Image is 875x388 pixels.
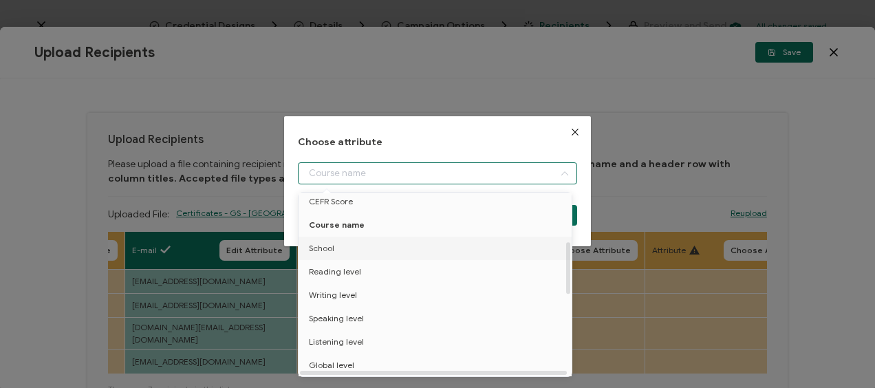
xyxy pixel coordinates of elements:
iframe: Chat Widget [806,322,875,388]
span: Listening level [309,330,364,354]
span: Reading level [309,260,361,283]
input: Course name [298,162,576,184]
span: School [309,237,334,260]
span: Writing level [309,283,357,307]
h1: Choose attribute [298,137,576,149]
div: dialog [284,116,590,246]
span: CEFR Score [309,190,353,213]
span: Global level [309,354,354,377]
span: Speaking level [309,307,364,330]
span: Course name [309,213,365,237]
button: Close [559,116,591,148]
